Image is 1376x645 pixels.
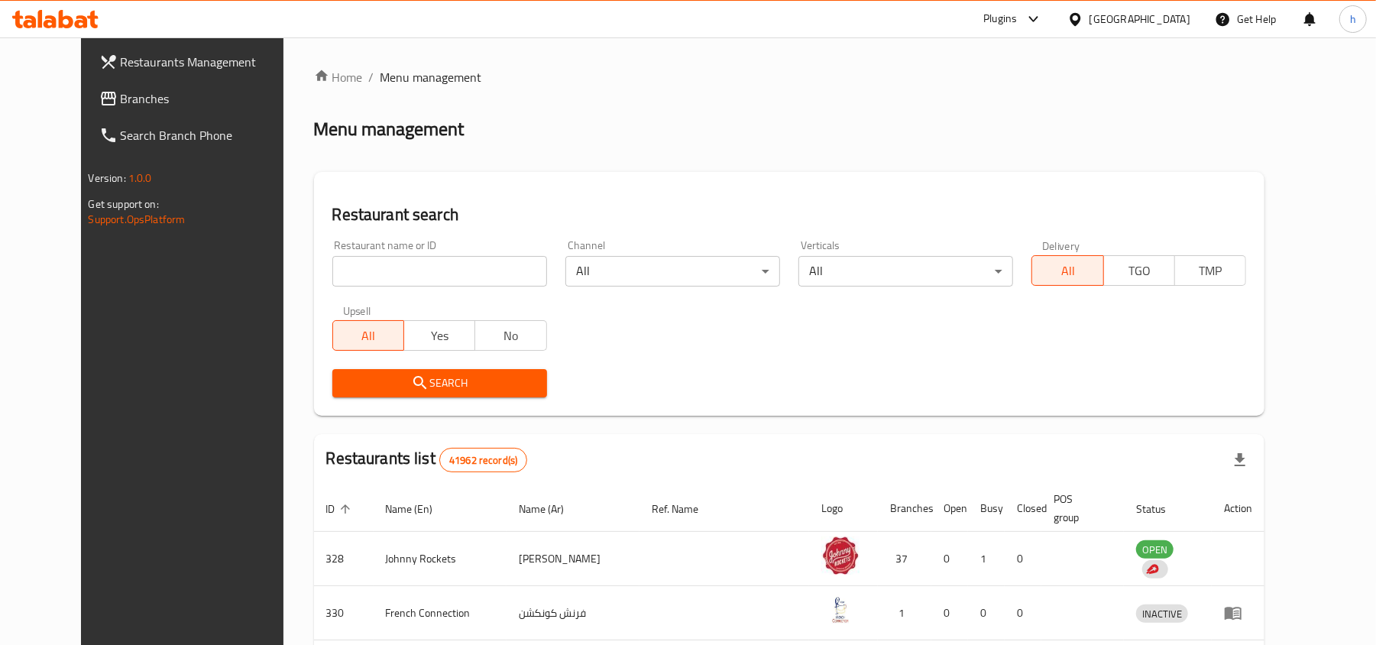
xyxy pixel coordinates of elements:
div: INACTIVE [1136,604,1188,623]
span: Version: [89,168,126,188]
a: Support.OpsPlatform [89,209,186,229]
div: OPEN [1136,540,1174,559]
button: All [1031,255,1103,286]
th: Busy [968,485,1005,532]
th: Logo [809,485,878,532]
div: Total records count [439,448,527,472]
span: Branches [121,89,299,108]
span: Restaurants Management [121,53,299,71]
span: Search Branch Phone [121,126,299,144]
span: INACTIVE [1136,605,1188,623]
span: Status [1136,500,1186,518]
span: Name (En) [386,500,453,518]
label: Delivery [1042,240,1080,251]
span: 1.0.0 [128,168,152,188]
span: TMP [1181,260,1240,282]
span: All [339,325,398,347]
td: 0 [968,586,1005,640]
span: ID [326,500,355,518]
span: No [481,325,540,347]
h2: Menu management [314,117,465,141]
img: delivery hero logo [1145,562,1159,576]
button: Yes [403,320,475,351]
span: Menu management [380,68,482,86]
th: Closed [1005,485,1041,532]
td: Johnny Rockets [374,532,507,586]
span: Get support on: [89,194,159,214]
a: Branches [87,80,311,117]
td: 328 [314,532,374,586]
span: OPEN [1136,541,1174,559]
input: Search for restaurant name or ID.. [332,256,547,287]
div: All [798,256,1013,287]
span: Search [345,374,535,393]
span: POS group [1054,490,1106,527]
div: [GEOGRAPHIC_DATA] [1089,11,1190,28]
h2: Restaurant search [332,203,1247,226]
span: Ref. Name [652,500,718,518]
span: TGO [1110,260,1169,282]
th: Action [1212,485,1264,532]
td: 1 [878,586,931,640]
td: 0 [931,586,968,640]
td: 0 [1005,586,1041,640]
th: Branches [878,485,931,532]
span: h [1350,11,1356,28]
nav: breadcrumb [314,68,1265,86]
a: Home [314,68,363,86]
img: French Connection [821,591,860,629]
div: Menu [1224,604,1252,622]
h2: Restaurants list [326,447,528,472]
li: / [369,68,374,86]
span: All [1038,260,1097,282]
span: Yes [410,325,469,347]
td: فرنش كونكشن [507,586,639,640]
img: Johnny Rockets [821,536,860,575]
a: Restaurants Management [87,44,311,80]
div: Indicates that the vendor menu management has been moved to DH Catalog service [1142,560,1168,579]
td: 1 [968,532,1005,586]
td: [PERSON_NAME] [507,532,639,586]
button: TMP [1174,255,1246,286]
button: TGO [1103,255,1175,286]
td: French Connection [374,586,507,640]
button: All [332,320,404,351]
td: 0 [1005,532,1041,586]
span: 41962 record(s) [440,453,526,468]
td: 37 [878,532,931,586]
button: Search [332,369,547,397]
div: All [565,256,780,287]
div: Plugins [983,10,1017,28]
span: Name (Ar) [519,500,584,518]
td: 0 [931,532,968,586]
a: Search Branch Phone [87,117,311,154]
button: No [474,320,546,351]
td: 330 [314,586,374,640]
label: Upsell [343,305,371,316]
div: Export file [1222,442,1258,478]
th: Open [931,485,968,532]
